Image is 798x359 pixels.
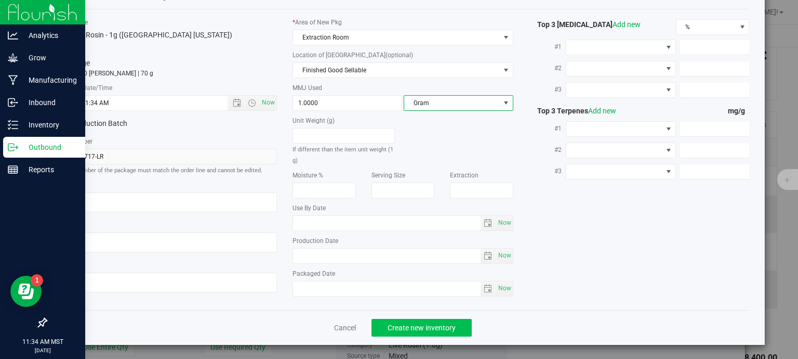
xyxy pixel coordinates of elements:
label: Unit Weight (g) [292,116,395,125]
label: Location of [GEOGRAPHIC_DATA] [292,50,513,60]
span: Set Current date [496,215,513,230]
span: Finished Good Sellable [293,63,500,78]
span: NO DATA FOUND [566,164,676,179]
label: Item Name [57,18,277,27]
span: NO DATA FOUND [566,40,676,55]
p: Inventory [18,119,81,131]
span: mg/g [728,107,749,115]
small: If different than the item unit weight (1 g) [292,146,393,164]
span: NO DATA FOUND [566,61,676,76]
label: Total Qty [57,46,277,55]
span: Open the date view [228,99,246,107]
label: Production Date [292,236,513,246]
p: totaling 70 [PERSON_NAME] | 70 g [57,69,277,78]
span: select [481,216,496,230]
label: Area of New Pkg [292,18,513,27]
inline-svg: Manufacturing [8,75,18,85]
span: select [481,249,496,263]
iframe: Resource center unread badge [31,274,43,287]
span: Set Current date [260,95,277,110]
inline-svg: Outbound [8,142,18,152]
span: NO DATA FOUND [566,143,676,158]
a: Add new [588,107,616,115]
span: select [496,249,513,263]
label: Extraction [450,171,513,180]
label: Ref Field 2 [57,221,277,230]
span: select [481,281,496,296]
p: Inbound [18,96,81,109]
input: 1.0000 [293,96,402,110]
label: #1 [529,37,566,56]
p: Analytics [18,29,81,42]
span: Create new inventory [388,324,456,332]
span: Top 3 Terpenes [529,107,616,115]
small: The lot number of the package must match the order line and cannot be edited. [57,167,262,174]
label: Ref Field 1 [57,181,277,190]
button: Create new inventory [371,319,472,337]
span: NO DATA FOUND [566,121,676,137]
label: Ref Field 3 [57,261,277,270]
span: NO DATA FOUND [566,82,676,98]
label: Lot Number [57,137,277,146]
span: Set Current date [496,281,513,296]
span: select [500,63,513,78]
p: Grow [18,52,81,64]
span: Gram [404,96,500,110]
inline-svg: Analytics [8,30,18,41]
p: Manufacturing [18,74,81,86]
inline-svg: Inbound [8,97,18,108]
inline-svg: Inventory [8,120,18,130]
label: Serving Size [371,171,435,180]
span: Set Current date [496,248,513,263]
label: Moisture % [292,171,356,180]
label: #1 [529,119,566,138]
label: MMJ Used [292,83,513,93]
a: Add new [613,20,641,29]
span: (optional) [385,52,413,59]
label: Created Date/Time [57,83,277,93]
span: % [676,20,736,34]
inline-svg: Reports [8,164,18,175]
label: #3 [529,80,566,99]
p: Reports [18,163,81,176]
p: [DATE] [5,347,81,354]
span: select [496,281,513,296]
span: select [496,216,513,230]
label: Use By Date [292,203,513,213]
span: Open the time view [243,99,261,107]
span: Extraction Room [293,30,500,45]
p: Outbound [18,141,81,153]
label: #3 [529,162,566,181]
div: SG - Live Rosin - 1g ([GEOGRAPHIC_DATA] [US_STATE]) [57,30,277,41]
span: Top 3 [MEDICAL_DATA] [529,20,641,29]
inline-svg: Grow [8,53,18,63]
label: Production Batch [57,118,159,129]
a: Cancel [334,323,356,333]
p: 11:34 AM MST [5,337,81,347]
iframe: Resource center [10,276,42,307]
label: Packaged Date [292,269,513,278]
label: #2 [529,140,566,159]
label: #2 [529,59,566,78]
